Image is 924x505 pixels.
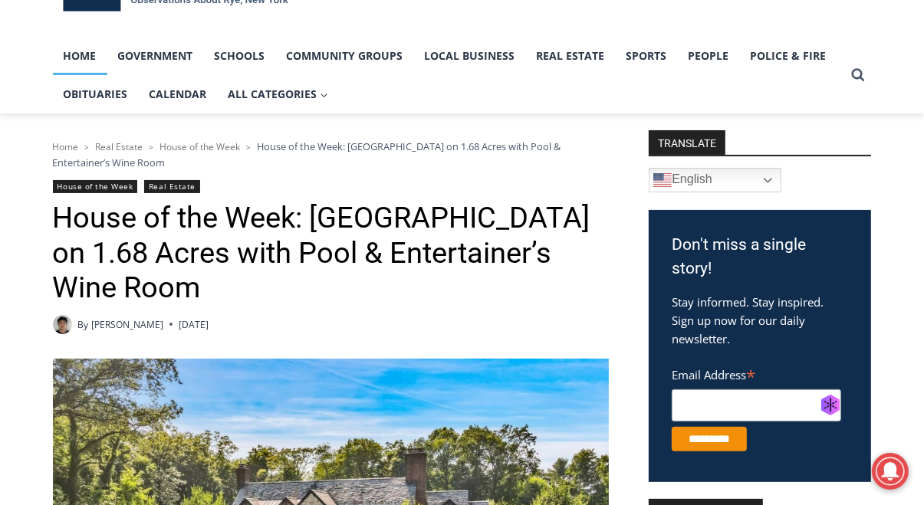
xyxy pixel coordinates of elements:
label: Email Address [672,359,841,387]
a: People [678,37,740,75]
span: By [78,317,89,332]
time: [DATE] [179,317,209,332]
p: Stay informed. Stay inspired. Sign up now for our daily newsletter. [672,293,848,348]
a: Real Estate [96,140,143,153]
a: Author image [53,315,72,334]
a: House of the Week [53,180,138,193]
span: > [150,142,154,152]
a: Home [53,140,79,153]
a: House of the Week [160,140,241,153]
span: House of the Week: [GEOGRAPHIC_DATA] on 1.68 Acres with Pool & Entertainer’s Wine Room [53,139,561,169]
h3: Don't miss a single story! [672,233,848,281]
a: Sports [616,37,678,75]
a: English [649,168,781,192]
a: Home [53,37,107,75]
span: > [85,142,90,152]
a: Local Business [414,37,526,75]
span: > [247,142,252,152]
img: Patel, Devan - bio cropped 200x200 [53,315,72,334]
strong: TRANSLATE [649,130,725,155]
a: [PERSON_NAME] [91,318,163,331]
a: Obituaries [53,75,139,113]
a: Schools [204,37,276,75]
button: View Search Form [844,61,872,89]
a: Real Estate [144,180,200,193]
nav: Breadcrumbs [53,139,609,170]
img: en [653,171,672,189]
a: Calendar [139,75,218,113]
a: Community Groups [276,37,414,75]
button: Child menu of All Categories [218,75,339,113]
a: Real Estate [526,37,616,75]
nav: Primary Navigation [53,37,844,114]
a: Police & Fire [740,37,837,75]
h1: House of the Week: [GEOGRAPHIC_DATA] on 1.68 Acres with Pool & Entertainer’s Wine Room [53,201,609,306]
a: Government [107,37,204,75]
